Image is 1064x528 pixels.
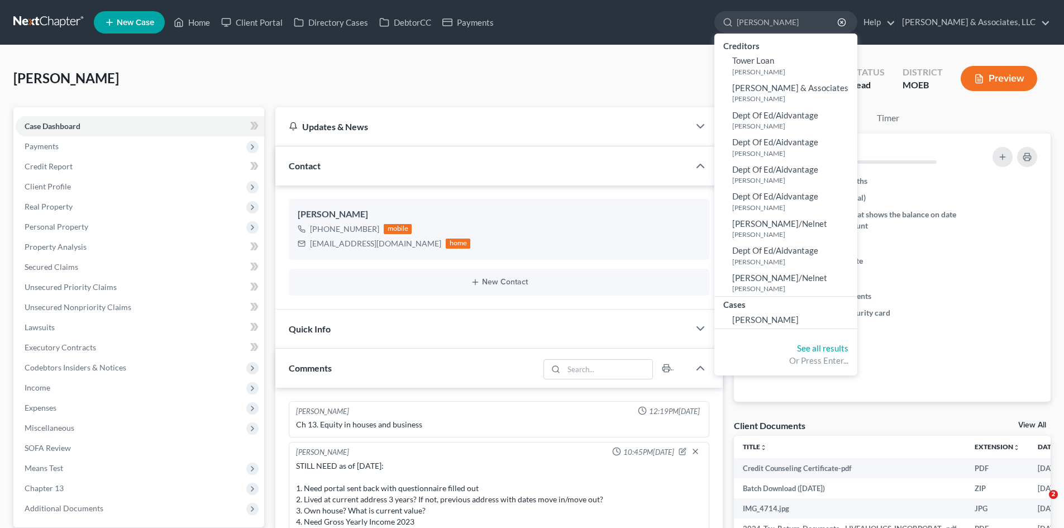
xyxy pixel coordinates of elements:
[732,137,818,147] span: Dept Of Ed/Aidvantage
[714,79,857,107] a: [PERSON_NAME] & Associates[PERSON_NAME]
[446,239,470,249] div: home
[714,242,857,269] a: Dept Of Ed/Aidvantage[PERSON_NAME]
[852,79,885,92] div: Lead
[714,107,857,134] a: Dept Of Ed/Aidvantage[PERSON_NAME]
[25,483,64,493] span: Chapter 13
[737,12,839,32] input: Search by name...
[25,141,59,151] span: Payments
[732,164,818,174] span: Dept Of Ed/Aidvantage
[288,12,374,32] a: Directory Cases
[25,322,55,332] span: Lawsuits
[25,202,73,211] span: Real Property
[903,79,943,92] div: MOEB
[734,478,966,498] td: Batch Download ([DATE])
[298,278,700,287] button: New Contact
[16,156,264,177] a: Credit Report
[961,66,1037,91] button: Preview
[714,188,857,215] a: Dept Of Ed/Aidvantage[PERSON_NAME]
[734,420,805,431] div: Client Documents
[714,161,857,188] a: Dept Of Ed/Aidvantage[PERSON_NAME]
[732,121,855,131] small: [PERSON_NAME]
[714,38,857,52] div: Creditors
[732,273,827,283] span: [PERSON_NAME]/Nelnet
[732,110,818,120] span: Dept Of Ed/Aidvantage
[25,302,131,312] span: Unsecured Nonpriority Claims
[623,447,674,458] span: 10:45PM[DATE]
[25,463,63,473] span: Means Test
[852,66,885,79] div: Status
[296,406,349,417] div: [PERSON_NAME]
[732,83,848,93] span: [PERSON_NAME] & Associates
[310,238,441,249] div: [EMAIL_ADDRESS][DOMAIN_NAME]
[732,315,799,325] span: [PERSON_NAME]
[25,242,87,251] span: Property Analysis
[117,18,154,27] span: New Case
[216,12,288,32] a: Client Portal
[734,458,966,478] td: Credit Counseling Certificate-pdf
[16,277,264,297] a: Unsecured Priority Claims
[564,360,653,379] input: Search...
[25,121,80,131] span: Case Dashboard
[732,257,855,267] small: [PERSON_NAME]
[25,343,96,352] span: Executory Contracts
[734,498,966,519] td: IMG_4714.jpg
[903,66,943,79] div: District
[714,134,857,161] a: Dept Of Ed/Aidvantage[PERSON_NAME]
[732,149,855,158] small: [PERSON_NAME]
[16,257,264,277] a: Secured Claims
[743,443,767,451] a: Titleunfold_more
[16,237,264,257] a: Property Analysis
[168,12,216,32] a: Home
[732,55,774,65] span: Tower Loan
[16,317,264,337] a: Lawsuits
[1026,490,1053,517] iframe: Intercom live chat
[1018,421,1046,429] a: View All
[25,503,103,513] span: Additional Documents
[975,443,1020,451] a: Extensionunfold_more
[732,67,855,77] small: [PERSON_NAME]
[896,12,1050,32] a: [PERSON_NAME] & Associates, LLC
[25,262,78,272] span: Secured Claims
[25,282,117,292] span: Unsecured Priority Claims
[966,458,1029,478] td: PDF
[16,297,264,317] a: Unsecured Nonpriority Claims
[763,209,962,231] span: Bank transaction history that shows the balance on date of filing for each bank account
[714,215,857,242] a: [PERSON_NAME]/Nelnet[PERSON_NAME]
[25,182,71,191] span: Client Profile
[868,107,908,129] a: Timer
[723,355,848,367] div: Or Press Enter...
[732,94,855,103] small: [PERSON_NAME]
[1049,490,1058,499] span: 2
[25,363,126,372] span: Codebtors Insiders & Notices
[1013,444,1020,451] i: unfold_more
[732,230,855,239] small: [PERSON_NAME]
[296,419,702,430] div: Ch 13. Equity in houses and business
[298,208,700,221] div: [PERSON_NAME]
[25,403,56,412] span: Expenses
[966,478,1029,498] td: ZIP
[16,438,264,458] a: SOFA Review
[25,423,74,432] span: Miscellaneous
[374,12,437,32] a: DebtorCC
[289,121,676,132] div: Updates & News
[760,444,767,451] i: unfold_more
[732,191,818,201] span: Dept Of Ed/Aidvantage
[13,70,119,86] span: [PERSON_NAME]
[16,337,264,358] a: Executory Contracts
[25,222,88,231] span: Personal Property
[384,224,412,234] div: mobile
[732,245,818,255] span: Dept Of Ed/Aidvantage
[732,203,855,212] small: [PERSON_NAME]
[714,297,857,311] div: Cases
[289,324,331,334] span: Quick Info
[966,498,1029,519] td: JPG
[797,343,848,353] a: See all results
[289,363,332,373] span: Comments
[649,406,700,417] span: 12:19PM[DATE]
[732,175,855,185] small: [PERSON_NAME]
[25,443,71,453] span: SOFA Review
[25,161,73,171] span: Credit Report
[714,269,857,297] a: [PERSON_NAME]/Nelnet[PERSON_NAME]
[858,12,895,32] a: Help
[16,116,264,136] a: Case Dashboard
